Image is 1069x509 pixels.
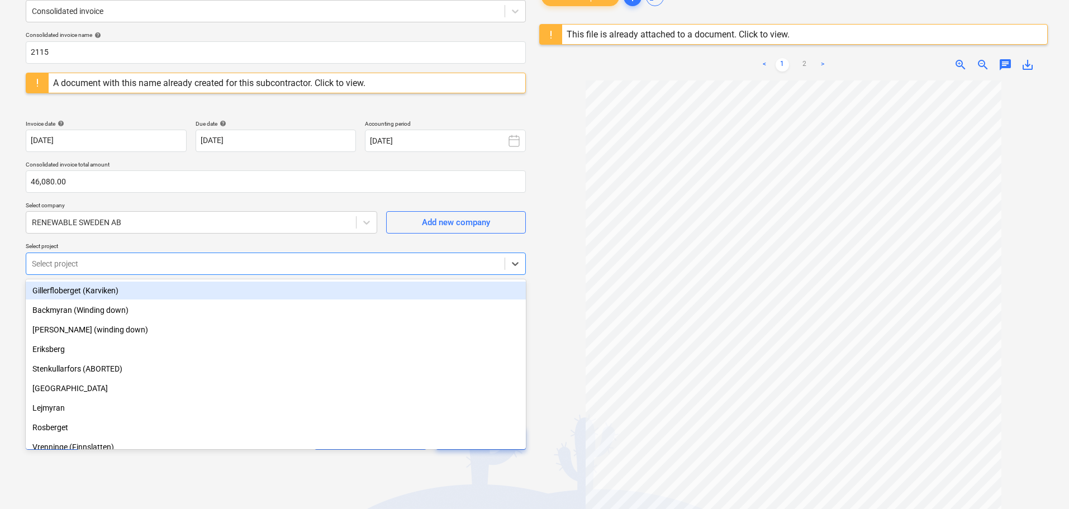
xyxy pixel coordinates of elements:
button: Add new company [386,211,526,234]
span: help [217,120,226,127]
p: Select project [26,242,526,252]
div: Invoice date [26,120,187,127]
div: Vrenninge (Finnslatten) [26,438,526,456]
span: help [92,32,101,39]
a: Next page [816,58,829,72]
input: Consolidated invoice name [26,41,526,64]
div: Eriksberg [26,340,526,358]
div: Lasberget [26,379,526,397]
span: help [55,120,64,127]
p: Select company [26,202,377,211]
input: Invoice date not specified [26,130,187,152]
span: chat [999,58,1012,72]
span: zoom_in [954,58,967,72]
div: Backmyran (Winding down) [26,301,526,319]
div: Stenkullarfors (ABORTED) [26,360,526,378]
div: Gillerfloberget (Karviken) [26,282,526,299]
div: Lejmyran [26,399,526,417]
div: Consolidated invoice name [26,31,526,39]
div: Rosberget [26,418,526,436]
p: Consolidated invoice total amount [26,161,526,170]
a: Page 1 is your current page [776,58,789,72]
div: Stenfors (winding down) [26,321,526,339]
div: This file is already attached to a document. Click to view. [567,29,790,40]
p: Accounting period [365,120,526,130]
iframe: Chat Widget [1013,455,1069,509]
span: zoom_out [976,58,990,72]
div: [PERSON_NAME] (winding down) [26,321,526,339]
span: save_alt [1021,58,1034,72]
input: Due date not specified [196,130,357,152]
div: Due date [196,120,357,127]
input: Consolidated invoice total amount [26,170,526,193]
div: A document with this name already created for this subcontractor. Click to view. [53,78,365,88]
a: Previous page [758,58,771,72]
div: [GEOGRAPHIC_DATA] [26,379,526,397]
a: Page 2 [798,58,811,72]
div: Add new company [422,215,490,230]
button: [DATE] [365,130,526,152]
